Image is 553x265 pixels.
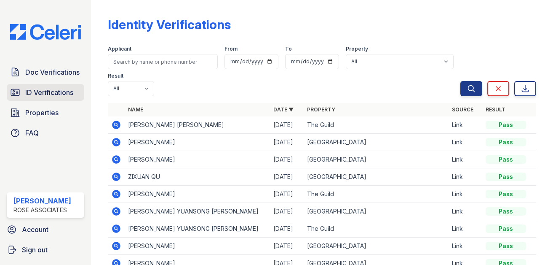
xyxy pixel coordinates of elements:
div: Pass [486,155,526,164]
td: [DATE] [270,220,304,238]
td: [GEOGRAPHIC_DATA] [304,134,449,151]
td: [PERSON_NAME] [PERSON_NAME] [125,116,270,134]
td: [PERSON_NAME] [125,151,270,168]
td: Link [449,238,482,255]
span: Account [22,224,48,235]
td: The Guild [304,116,449,134]
a: Name [128,106,143,113]
td: Link [449,186,482,203]
div: Pass [486,242,526,250]
td: [DATE] [270,116,304,134]
div: Pass [486,138,526,146]
span: Doc Verifications [25,67,80,77]
td: [PERSON_NAME] YUANSONG [PERSON_NAME] [125,203,270,220]
td: Link [449,168,482,186]
td: [DATE] [270,151,304,168]
a: Doc Verifications [7,64,84,81]
a: FAQ [7,124,84,141]
a: Property [307,106,335,113]
a: Date ▼ [273,106,294,113]
td: [DATE] [270,186,304,203]
td: [PERSON_NAME] [125,134,270,151]
td: [GEOGRAPHIC_DATA] [304,238,449,255]
a: Source [452,106,473,113]
td: The Guild [304,220,449,238]
a: ID Verifications [7,84,84,101]
div: [PERSON_NAME] [13,196,71,206]
label: Property [346,46,368,52]
td: [GEOGRAPHIC_DATA] [304,168,449,186]
span: Properties [25,108,59,118]
label: Applicant [108,46,131,52]
div: Pass [486,173,526,181]
span: Sign out [22,245,48,255]
div: Pass [486,190,526,198]
div: Pass [486,121,526,129]
td: Link [449,203,482,220]
td: Link [449,116,482,134]
label: To [285,46,292,52]
td: [GEOGRAPHIC_DATA] [304,203,449,220]
span: ID Verifications [25,87,73,97]
label: From [224,46,238,52]
a: Account [3,221,88,238]
img: CE_Logo_Blue-a8612792a0a2168367f1c8372b55b34899dd931a85d93a1a3d3e32e68fde9ad4.png [3,24,88,40]
div: Rose Associates [13,206,71,214]
td: Link [449,151,482,168]
td: [DATE] [270,168,304,186]
td: [DATE] [270,203,304,220]
span: FAQ [25,128,39,138]
div: Pass [486,207,526,216]
a: Sign out [3,241,88,258]
td: [GEOGRAPHIC_DATA] [304,151,449,168]
td: [PERSON_NAME] YUANSONG [PERSON_NAME] [125,220,270,238]
input: Search by name or phone number [108,54,218,69]
td: [DATE] [270,134,304,151]
div: Identity Verifications [108,17,231,32]
td: Link [449,220,482,238]
td: [PERSON_NAME] [125,186,270,203]
td: [DATE] [270,238,304,255]
a: Properties [7,104,84,121]
td: [PERSON_NAME] [125,238,270,255]
label: Result [108,73,123,79]
td: The Guild [304,186,449,203]
td: Link [449,134,482,151]
a: Result [486,106,505,113]
td: ZIXUAN QU [125,168,270,186]
div: Pass [486,224,526,233]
